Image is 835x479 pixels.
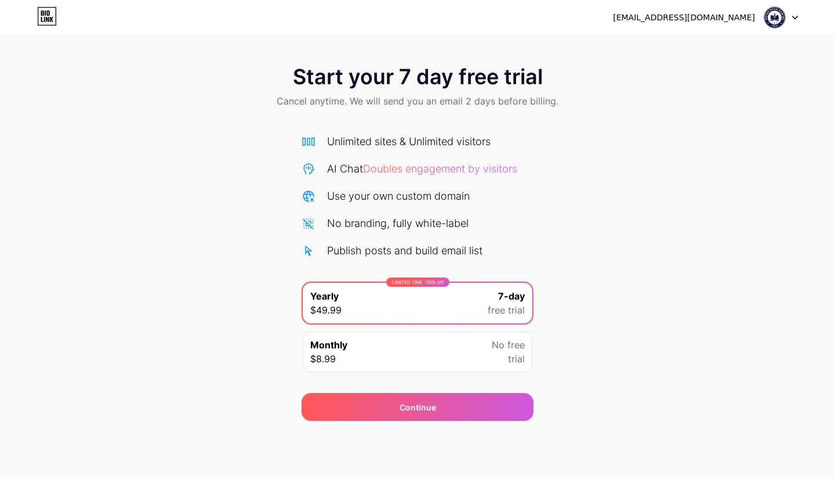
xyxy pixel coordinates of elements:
span: $49.99 [310,303,342,317]
img: gemastudentspeaker25 [764,6,786,28]
div: [EMAIL_ADDRESS][DOMAIN_NAME] [613,12,755,24]
div: No branding, fully white-label [327,215,469,231]
div: Unlimited sites & Unlimited visitors [327,134,491,149]
span: 7-day [498,289,525,303]
div: LIMITED TIME : 50% off [386,278,449,287]
span: Start your 7 day free trial [293,65,543,88]
span: free trial [488,303,525,317]
span: Yearly [310,289,339,303]
span: $8.99 [310,352,336,366]
span: Doubles engagement by visitors [363,163,517,175]
div: Use your own custom domain [327,188,470,204]
div: Continue [400,401,436,413]
span: No free [492,338,525,352]
span: trial [508,352,525,366]
span: Monthly [310,338,347,352]
div: Publish posts and build email list [327,243,482,258]
span: Cancel anytime. We will send you an email 2 days before billing. [277,94,558,108]
div: AI Chat [327,161,517,177]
